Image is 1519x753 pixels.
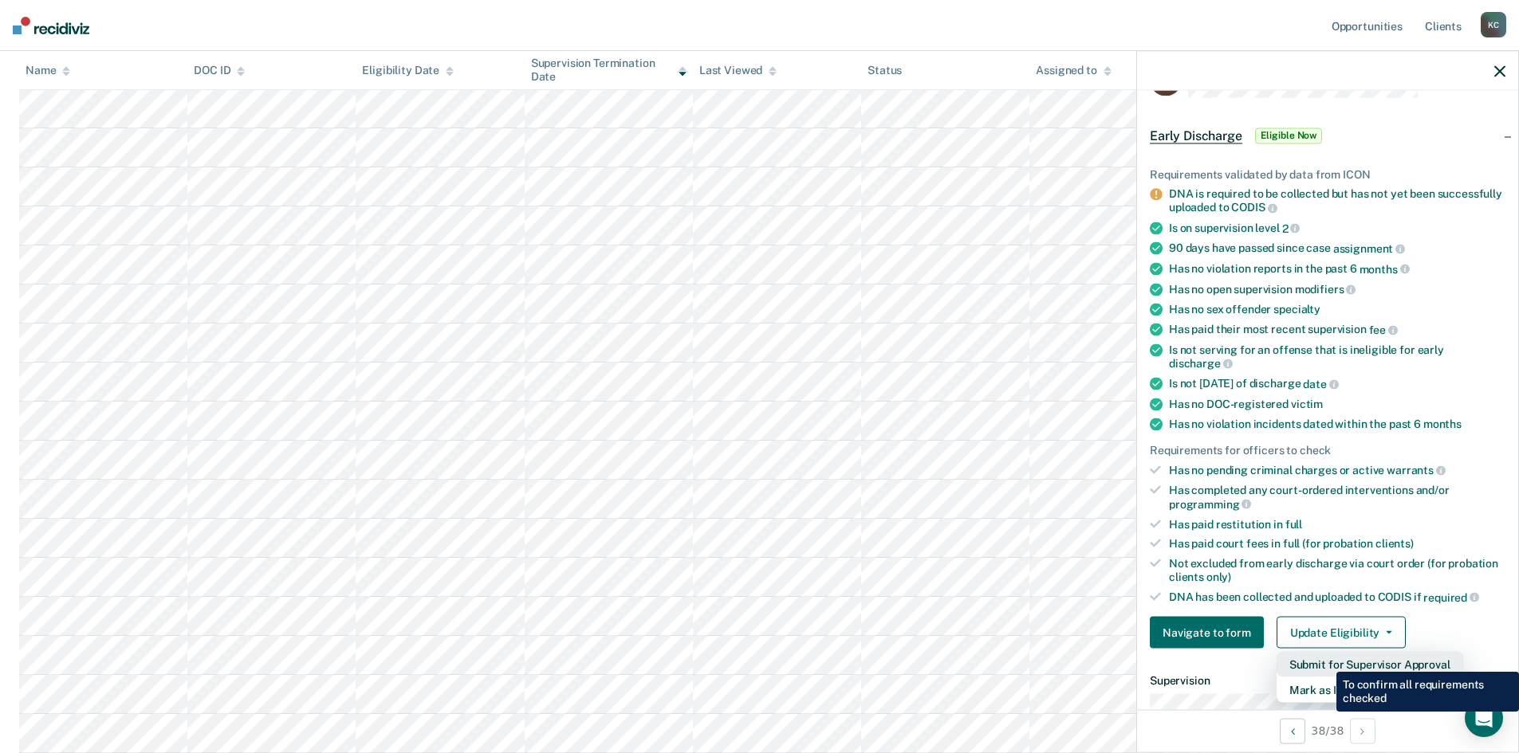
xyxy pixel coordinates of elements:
button: Update Eligibility [1277,617,1406,649]
span: Early Discharge [1150,127,1242,143]
span: programming [1169,497,1251,510]
div: DNA has been collected and uploaded to CODIS if [1169,590,1505,604]
div: Eligibility Date [362,64,454,77]
div: Assigned to [1036,64,1111,77]
div: Has paid their most recent supervision [1169,323,1505,337]
span: victim [1291,397,1323,410]
div: Has no sex offender [1169,303,1505,316]
button: Previous Opportunity [1280,718,1305,743]
div: Has no violation reports in the past 6 [1169,262,1505,276]
div: K C [1481,12,1506,37]
dt: Supervision [1150,674,1505,688]
span: months [1360,262,1410,275]
div: Supervision Termination Date [531,57,687,84]
div: Open Intercom Messenger [1465,699,1503,737]
span: specialty [1273,303,1320,316]
div: Has paid court fees in full (for probation [1169,537,1505,551]
div: Early DischargeEligible Now [1137,110,1518,161]
div: 38 / 38 [1137,709,1518,751]
div: Is not [DATE] of discharge [1169,377,1505,391]
button: Next Opportunity [1350,718,1375,743]
span: only) [1206,571,1231,583]
span: assignment [1333,242,1405,255]
div: DOC ID [194,64,245,77]
button: Mark as Ineligible [1277,677,1463,703]
span: full [1285,517,1302,530]
span: warrants [1387,464,1446,477]
div: Status [868,64,902,77]
a: Navigate to form link [1150,617,1270,649]
button: Navigate to form [1150,617,1264,649]
div: 90 days have passed since case [1169,241,1505,256]
span: clients) [1375,537,1414,550]
div: Is on supervision level [1169,221,1505,235]
div: Has paid restitution in [1169,517,1505,531]
div: Has no violation incidents dated within the past 6 [1169,417,1505,430]
div: Has no DOC-registered [1169,397,1505,410]
div: Is not serving for an offense that is ineligible for early [1169,343,1505,370]
div: Not excluded from early discharge via court order (for probation clients [1169,557,1505,584]
div: Name [26,64,70,77]
span: 2 [1282,222,1301,234]
div: Requirements validated by data from ICON [1150,167,1505,181]
span: fee [1369,324,1398,336]
div: DNA is required to be collected but has not yet been successfully uploaded to CODIS [1169,187,1505,214]
img: Recidiviz [13,17,89,34]
span: modifiers [1295,283,1356,296]
span: months [1423,417,1462,429]
span: Eligible Now [1255,127,1323,143]
span: date [1303,378,1338,390]
span: discharge [1169,357,1233,370]
div: Has no pending criminal charges or active [1169,463,1505,477]
div: Requirements for officers to check [1150,443,1505,457]
div: Has no open supervision [1169,282,1505,296]
div: Has completed any court-ordered interventions and/or [1169,484,1505,511]
div: Last Viewed [699,64,777,77]
button: Submit for Supervisor Approval [1277,652,1463,677]
span: required [1423,590,1479,603]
